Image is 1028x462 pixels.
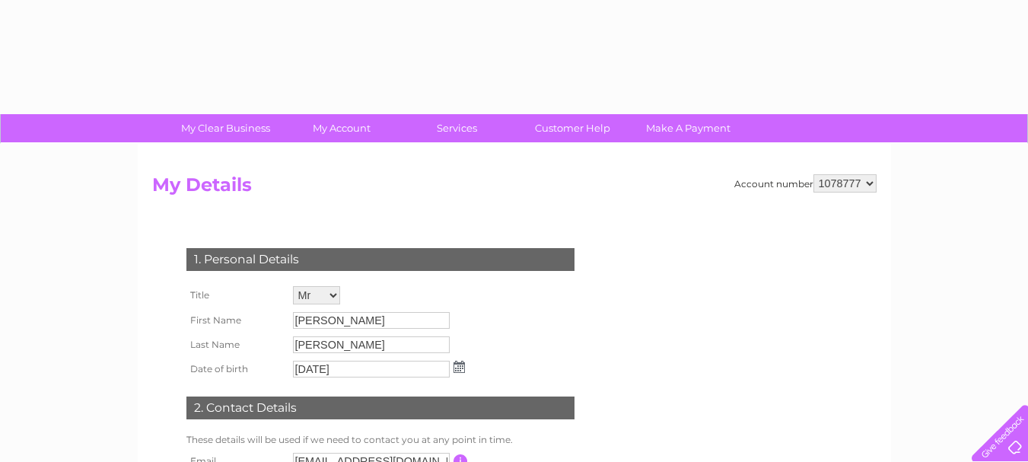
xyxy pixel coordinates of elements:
img: ... [454,361,465,373]
a: Customer Help [510,114,635,142]
th: Last Name [183,333,289,357]
h2: My Details [152,174,877,203]
td: These details will be used if we need to contact you at any point in time. [183,431,578,449]
div: 1. Personal Details [186,248,574,271]
a: Services [394,114,520,142]
th: Title [183,282,289,308]
th: Date of birth [183,357,289,381]
a: My Clear Business [163,114,288,142]
a: My Account [278,114,404,142]
div: Account number [734,174,877,193]
div: 2. Contact Details [186,397,574,419]
th: First Name [183,308,289,333]
a: Make A Payment [625,114,751,142]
